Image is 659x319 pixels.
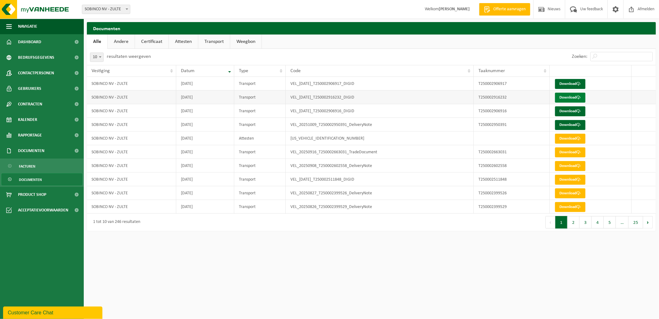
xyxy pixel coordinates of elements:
td: [DATE] [176,145,234,159]
td: T250002916232 [474,90,550,104]
button: 3 [580,216,592,229]
a: Download [555,120,585,130]
span: Contactpersonen [18,65,54,81]
td: T250002399526 [474,186,550,200]
td: VEL_20250916_T250002663031_TradeDocument [286,145,474,159]
td: [DATE] [176,104,234,118]
strong: [PERSON_NAME] [439,7,470,12]
a: Andere [108,35,135,49]
span: SOBINCO NV - ZULTE [82,5,130,14]
span: Gebruikers [18,81,41,96]
span: Dashboard [18,34,41,50]
td: T250002663031 [474,145,550,159]
a: Offerte aanvragen [479,3,530,16]
a: Alle [87,35,107,49]
td: Transport [234,77,286,90]
a: Download [555,188,585,198]
span: Acceptatievoorwaarden [18,202,68,218]
button: 2 [567,216,580,229]
td: Transport [234,186,286,200]
td: Transport [234,145,286,159]
a: Download [555,134,585,144]
td: Transport [234,159,286,173]
td: Transport [234,173,286,186]
td: [DATE] [176,173,234,186]
span: Contracten [18,96,42,112]
td: VEL_[DATE]_T250002906916_DIGID [286,104,474,118]
span: Documenten [19,174,42,186]
td: VEL_20250827_T250002399526_DeliveryNote [286,186,474,200]
td: [DATE] [176,132,234,145]
a: Weegbon [230,35,262,49]
td: SOBINCO NV - ZULTE [87,200,176,214]
a: Transport [198,35,230,49]
td: T250002906917 [474,77,550,90]
td: [DATE] [176,77,234,90]
span: Bedrijfsgegevens [18,50,54,65]
span: Rapportage [18,127,42,143]
td: SOBINCO NV - ZULTE [87,159,176,173]
span: Navigatie [18,19,37,34]
span: Offerte aanvragen [492,6,527,12]
td: T250002906916 [474,104,550,118]
td: Attesten [234,132,286,145]
td: T250002950391 [474,118,550,132]
span: Code [290,68,301,73]
td: SOBINCO NV - ZULTE [87,145,176,159]
td: SOBINCO NV - ZULTE [87,90,176,104]
a: Download [555,79,585,89]
button: 1 [555,216,567,229]
label: Zoeken: [572,54,587,59]
td: [US_VEHICLE_IDENTIFICATION_NUMBER] [286,132,474,145]
td: VEL_[DATE]_T250002906917_DIGID [286,77,474,90]
h2: Documenten [87,22,656,34]
button: Next [643,216,653,229]
td: SOBINCO NV - ZULTE [87,173,176,186]
span: Kalender [18,112,37,127]
span: Taaknummer [478,68,505,73]
span: 10 [90,53,103,62]
td: T250002511848 [474,173,550,186]
td: VEL_[DATE]_T250002916232_DIGID [286,90,474,104]
td: [DATE] [176,159,234,173]
a: Facturen [2,160,82,172]
span: Type [239,68,248,73]
a: Download [555,161,585,171]
a: Download [555,202,585,212]
td: [DATE] [176,186,234,200]
a: Download [555,93,585,103]
span: Documenten [18,143,44,159]
button: 5 [604,216,616,229]
td: T250002399529 [474,200,550,214]
td: Transport [234,104,286,118]
td: Transport [234,200,286,214]
span: Vestiging [92,68,110,73]
td: [DATE] [176,118,234,132]
td: VEL_20250826_T250002399529_DeliveryNote [286,200,474,214]
button: 4 [592,216,604,229]
div: 1 tot 10 van 246 resultaten [90,217,140,228]
button: 25 [629,216,643,229]
span: Facturen [19,160,35,172]
label: resultaten weergeven [107,54,151,59]
td: Transport [234,118,286,132]
td: VEL_[DATE]_T250002511848_DIGID [286,173,474,186]
td: [DATE] [176,200,234,214]
a: Certificaat [135,35,168,49]
td: SOBINCO NV - ZULTE [87,104,176,118]
span: 10 [90,53,104,62]
span: Product Shop [18,187,46,202]
td: SOBINCO NV - ZULTE [87,132,176,145]
span: Datum [181,68,195,73]
td: SOBINCO NV - ZULTE [87,77,176,90]
a: Download [555,106,585,116]
td: VEL_20251009_T250002950391_DeliveryNote [286,118,474,132]
a: Download [555,147,585,157]
td: Transport [234,90,286,104]
td: SOBINCO NV - ZULTE [87,186,176,200]
a: Documenten [2,173,82,185]
td: T250002602558 [474,159,550,173]
td: VEL_20250908_T250002602558_DeliveryNote [286,159,474,173]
